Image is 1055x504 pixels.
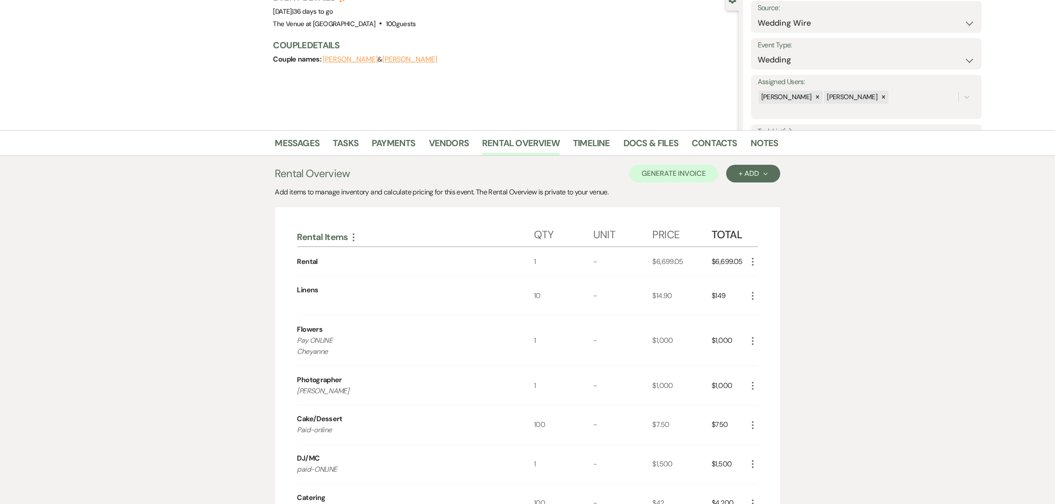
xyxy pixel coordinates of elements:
[386,19,416,28] span: 100 guests
[297,453,320,464] div: DJ/MC
[275,136,320,155] a: Messages
[297,231,534,243] div: Rental Items
[534,247,593,276] div: 1
[758,2,975,15] label: Source:
[726,165,780,182] button: + Add
[292,7,333,16] span: |
[824,91,879,104] div: [PERSON_NAME]
[712,276,747,315] div: $149
[297,375,342,385] div: Photographer
[712,316,747,366] div: $1,000
[758,125,975,138] label: Task List(s):
[534,405,593,444] div: 100
[273,7,333,16] span: [DATE]
[593,247,653,276] div: -
[653,445,712,484] div: $1,500
[653,220,712,246] div: Price
[712,366,747,405] div: $1,000
[275,187,780,198] div: Add items to manage inventory and calculate pricing for this event. The Rental Overview is privat...
[739,170,767,177] div: + Add
[712,220,747,246] div: Total
[297,414,343,424] div: Cake/Dessert
[323,55,437,64] span: &
[372,136,416,155] a: Payments
[534,366,593,405] div: 1
[712,247,747,276] div: $6,699.05
[758,39,975,52] label: Event Type:
[653,247,712,276] div: $6,699.05
[323,56,378,63] button: [PERSON_NAME]
[297,492,326,503] div: Catering
[593,220,653,246] div: Unit
[297,285,319,295] div: Linens
[751,136,779,155] a: Notes
[273,19,376,28] span: The Venue at [GEOGRAPHIC_DATA]
[297,424,510,436] p: Paid-online
[593,276,653,315] div: -
[534,316,593,366] div: 1
[593,316,653,366] div: -
[653,366,712,405] div: $1,000
[758,76,975,89] label: Assigned Users:
[653,316,712,366] div: $1,000
[573,136,610,155] a: Timeline
[593,405,653,444] div: -
[653,276,712,315] div: $14.90
[712,405,747,444] div: $750
[297,256,318,267] div: Rental
[692,136,737,155] a: Contacts
[593,445,653,484] div: -
[275,166,350,182] h3: Rental Overview
[653,405,712,444] div: $7.50
[759,91,813,104] div: [PERSON_NAME]
[297,324,323,335] div: Flowers
[534,276,593,315] div: 10
[712,445,747,484] div: $1,500
[297,464,510,475] p: paid-ONLINE
[333,136,358,155] a: Tasks
[482,136,560,155] a: Rental Overview
[297,335,510,357] p: Pay ONLINE Cheyanne
[273,39,730,51] h3: Couple Details
[623,136,678,155] a: Docs & Files
[593,366,653,405] div: -
[297,385,510,397] p: [PERSON_NAME]
[534,220,593,246] div: Qty
[382,56,437,63] button: [PERSON_NAME]
[429,136,469,155] a: Vendors
[629,165,718,182] button: Generate Invoice
[293,7,333,16] span: 36 days to go
[273,54,323,64] span: Couple names:
[534,445,593,484] div: 1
